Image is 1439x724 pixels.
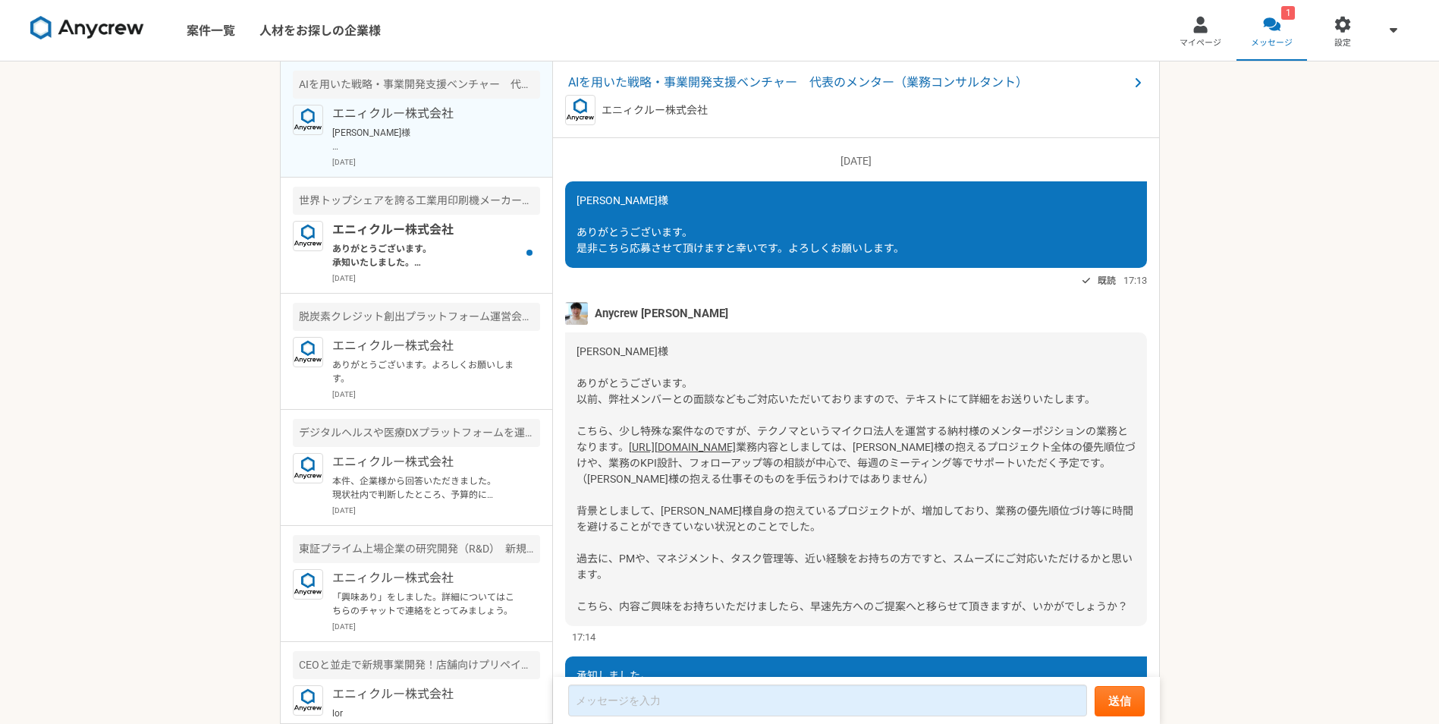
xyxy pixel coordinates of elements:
[568,74,1129,92] span: AIを用いた戦略・事業開発支援ベンチャー 代表のメンター（業務コンサルタント）
[293,71,540,99] div: AIを用いた戦略・事業開発支援ベンチャー 代表のメンター（業務コンサルタント）
[332,156,540,168] p: [DATE]
[293,453,323,483] img: logo_text_blue_01.png
[629,441,736,453] a: [URL][DOMAIN_NAME]
[293,303,540,331] div: 脱炭素クレジット創出プラットフォーム運営会社での事業推進を行う方を募集
[1180,37,1221,49] span: マイページ
[293,569,323,600] img: logo_text_blue_01.png
[577,669,671,697] span: 承知しました。 是非お願いします。
[332,685,520,704] p: エニィクルー株式会社
[595,305,728,322] span: Anycrew [PERSON_NAME]
[293,419,540,447] div: デジタルヘルスや医療DXプラットフォームを運営企業：COOサポート（事業企画）
[332,474,520,502] p: 本件、企業様から回答いただきました。 現状社内で判断したところ、予算的に[PERSON_NAME]様のご要望はお受けするには難しいとお話をいただきました。 また別候補でアシスタント経験がある方が...
[293,221,323,251] img: logo_text_blue_01.png
[1095,686,1145,716] button: 送信
[565,302,588,325] img: %E3%83%95%E3%82%9A%E3%83%AD%E3%83%95%E3%82%A3%E3%83%BC%E3%83%AB%E7%94%BB%E5%83%8F%E3%81%AE%E3%82%...
[1334,37,1351,49] span: 設定
[332,590,520,618] p: 「興味あり」をしました。詳細についてはこちらのチャットで連絡をとってみましょう。
[602,102,708,118] p: エニィクルー株式会社
[572,630,595,644] span: 17:14
[332,389,540,400] p: [DATE]
[293,105,323,135] img: logo_text_blue_01.png
[1098,272,1116,290] span: 既読
[577,345,1128,453] span: [PERSON_NAME]様 ありがとうございます。 以前、弊社メンバーとの面談などもご対応いただいておりますので、テキストにて詳細をお送りいたします。 こちら、少し特殊な案件なのですが、テクノ...
[332,621,540,632] p: [DATE]
[332,569,520,587] p: エニィクルー株式会社
[565,153,1147,169] p: [DATE]
[332,453,520,471] p: エニィクルー株式会社
[332,337,520,355] p: エニィクルー株式会社
[332,272,540,284] p: [DATE]
[332,126,520,153] p: [PERSON_NAME]様 本件、ご連絡が遅くなり、すみません。 [PERSON_NAME]様へのご評価は非常に高かったのですが、今回、先方の知人経由で、本ポジションを担っていただける人材を紹...
[1281,6,1295,20] div: 1
[332,358,520,386] p: ありがとうございます。よろしくお願いします。
[577,441,1136,612] span: 業務内容としましては、[PERSON_NAME]様の抱えるプロジェクト全体の優先順位づけや、業務のKPI設計、フォローアップ等の相談が中心で、毎週のミーティング等でサポートいただく予定です。 （...
[1251,37,1293,49] span: メッセージ
[293,337,323,367] img: logo_text_blue_01.png
[332,105,520,123] p: エニィクルー株式会社
[293,651,540,679] div: CEOと並走で新規事業開発！店舗向けプリペイドサービスの事業開発
[332,505,540,516] p: [DATE]
[30,16,144,40] img: 8DqYSo04kwAAAAASUVORK5CYII=
[293,535,540,563] div: 東証プライム上場企業の研究開発（R&D） 新規事業開発
[577,194,904,254] span: [PERSON_NAME]様 ありがとうございます。 是非こちら応募させて頂けますと幸いです。よろしくお願いします。
[332,221,520,239] p: エニィクルー株式会社
[1123,273,1147,288] span: 17:13
[293,685,323,716] img: logo_text_blue_01.png
[332,242,520,269] p: ありがとうございます。 承知いたしました。 それではまた別案件等でご相談させて頂ければと思いますので、よろしくお願いいたします。
[565,95,595,125] img: logo_text_blue_01.png
[293,187,540,215] div: 世界トップシェアを誇る工業用印刷機メーカー 営業顧問（1,2社のみの紹介も歓迎）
